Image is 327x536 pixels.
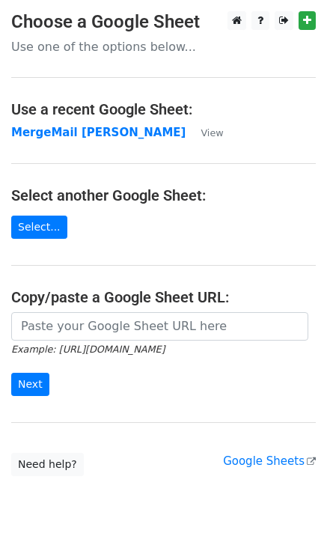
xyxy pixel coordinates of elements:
[11,100,316,118] h4: Use a recent Google Sheet:
[11,11,316,33] h3: Choose a Google Sheet
[11,312,308,341] input: Paste your Google Sheet URL here
[11,453,84,476] a: Need help?
[11,186,316,204] h4: Select another Google Sheet:
[11,373,49,396] input: Next
[201,127,223,138] small: View
[11,288,316,306] h4: Copy/paste a Google Sheet URL:
[223,454,316,468] a: Google Sheets
[11,126,186,139] a: MergeMail [PERSON_NAME]
[186,126,223,139] a: View
[11,216,67,239] a: Select...
[11,344,165,355] small: Example: [URL][DOMAIN_NAME]
[11,39,316,55] p: Use one of the options below...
